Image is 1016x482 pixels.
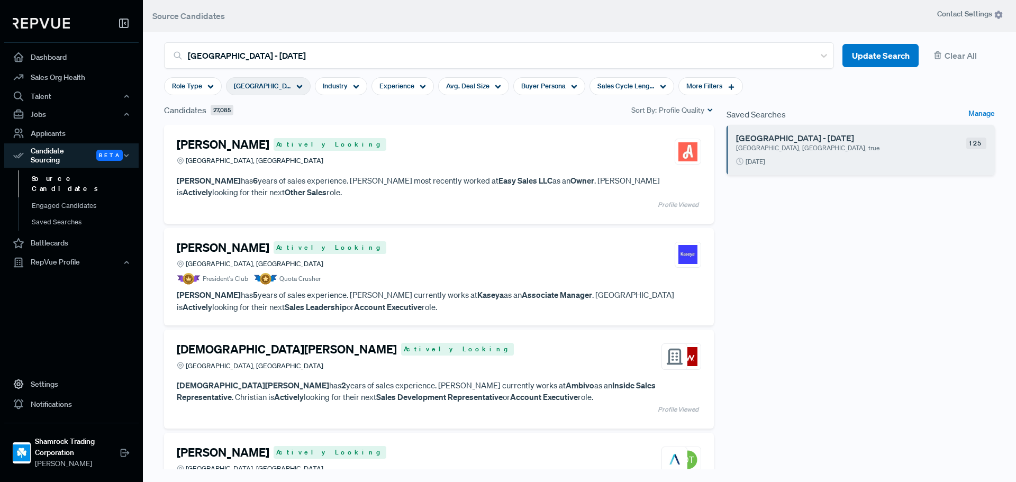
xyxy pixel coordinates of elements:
[186,361,323,371] span: [GEOGRAPHIC_DATA], [GEOGRAPHIC_DATA]
[376,392,503,402] strong: Sales Development Representative
[234,81,291,91] span: [GEOGRAPHIC_DATA], [GEOGRAPHIC_DATA]
[597,81,655,91] span: Sales Cycle Length
[686,81,722,91] span: More Filters
[510,392,578,402] strong: Account Executive
[966,138,986,149] span: 125
[13,18,70,29] img: RepVue
[566,380,594,390] strong: Ambivo
[631,105,714,116] div: Sort By:
[4,123,139,143] a: Applicants
[522,289,592,300] strong: Associate Manager
[665,450,684,469] img: Mitratech
[253,273,277,285] img: Quota Badge
[4,67,139,87] a: Sales Org Health
[678,347,697,366] img: Keller Williams Realty
[279,274,321,284] span: Quota Crusher
[285,302,347,312] strong: Sales Leadership
[177,273,201,285] img: President Badge
[183,187,212,197] strong: Actively
[4,87,139,105] button: Talent
[177,379,701,403] p: has years of sales experience. [PERSON_NAME] currently works at as an . Christian is looking for ...
[736,143,931,153] p: [GEOGRAPHIC_DATA], [GEOGRAPHIC_DATA], true
[4,374,139,394] a: Settings
[379,81,414,91] span: Experience
[274,392,304,402] strong: Actively
[177,342,397,356] h4: [DEMOGRAPHIC_DATA][PERSON_NAME]
[4,394,139,414] a: Notifications
[253,175,258,186] strong: 6
[177,380,329,390] strong: [DEMOGRAPHIC_DATA][PERSON_NAME]
[341,380,346,390] strong: 2
[211,105,233,116] span: 27,085
[678,245,697,264] img: Kaseya
[736,133,952,143] h6: [GEOGRAPHIC_DATA] - [DATE]
[659,105,704,116] span: Profile Quality
[4,233,139,253] a: Battlecards
[177,241,269,254] h4: [PERSON_NAME]
[521,81,566,91] span: Buyer Persona
[570,175,594,186] strong: Owner
[177,289,701,313] p: has years of sales experience. [PERSON_NAME] currently works at as an . [GEOGRAPHIC_DATA] is look...
[678,450,697,469] img: OneTrust
[968,108,995,121] a: Manage
[183,302,212,312] strong: Actively
[323,81,348,91] span: Industry
[401,343,514,356] span: Actively Looking
[177,289,241,300] strong: [PERSON_NAME]
[19,197,153,214] a: Engaged Candidates
[19,214,153,231] a: Saved Searches
[4,253,139,271] button: RepVue Profile
[177,445,269,459] h4: [PERSON_NAME]
[177,138,269,151] h4: [PERSON_NAME]
[937,8,1003,20] span: Contact Settings
[446,81,489,91] span: Avg. Deal Size
[727,108,786,121] span: Saved Searches
[354,302,422,312] strong: Account Executive
[35,436,120,458] strong: Shamrock Trading Corporation
[746,157,765,167] span: [DATE]
[96,150,123,161] span: Beta
[164,104,206,116] span: Candidates
[4,143,139,168] div: Candidate Sourcing
[274,138,386,151] span: Actively Looking
[498,175,552,186] strong: Easy Sales LLC
[253,289,258,300] strong: 5
[177,198,701,211] article: Profile Viewed
[285,187,326,197] strong: Other Sales
[177,175,241,186] strong: [PERSON_NAME]
[678,142,697,161] img: Angi
[4,47,139,67] a: Dashboard
[4,143,139,168] button: Candidate Sourcing Beta
[19,170,153,197] a: Source Candidates
[186,156,323,166] span: [GEOGRAPHIC_DATA], [GEOGRAPHIC_DATA]
[4,105,139,123] button: Jobs
[186,463,323,474] span: [GEOGRAPHIC_DATA], [GEOGRAPHIC_DATA]
[274,241,386,254] span: Actively Looking
[4,423,139,474] a: Shamrock Trading CorporationShamrock Trading Corporation[PERSON_NAME]
[477,289,504,300] strong: Kaseya
[203,274,248,284] span: President's Club
[274,446,386,459] span: Actively Looking
[172,81,202,91] span: Role Type
[13,444,30,461] img: Shamrock Trading Corporation
[152,11,225,21] span: Source Candidates
[177,403,701,416] article: Profile Viewed
[927,44,995,68] button: Clear All
[186,259,323,269] span: [GEOGRAPHIC_DATA], [GEOGRAPHIC_DATA]
[842,44,919,68] button: Update Search
[177,175,701,198] p: has years of sales experience. [PERSON_NAME] most recently worked at as an . [PERSON_NAME] is loo...
[35,458,120,469] span: [PERSON_NAME]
